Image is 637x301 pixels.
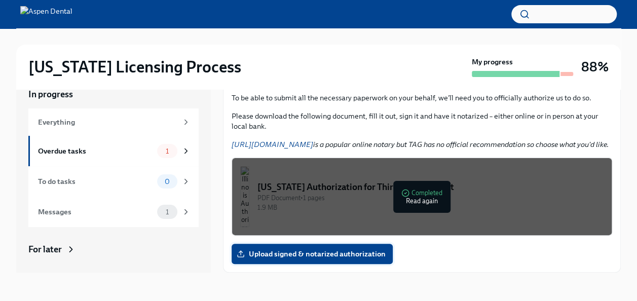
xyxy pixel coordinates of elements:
[28,166,199,197] a: To do tasks0
[232,111,612,131] p: Please download the following document, fill it out, sign it and have it notarized – either onlin...
[160,147,175,155] span: 1
[257,203,604,212] div: 1.9 MB
[581,58,609,76] h3: 88%
[28,108,199,136] a: Everything
[232,244,393,264] label: Upload signed & notarized authorization
[159,178,176,185] span: 0
[38,145,153,157] div: Overdue tasks
[38,117,177,128] div: Everything
[240,166,249,227] img: Illinois Authorization for Third Party Contact
[20,6,72,22] img: Aspen Dental
[232,140,313,149] a: [URL][DOMAIN_NAME]
[28,136,199,166] a: Overdue tasks1
[28,57,241,77] h2: [US_STATE] Licensing Process
[28,243,62,255] div: For later
[232,93,612,103] p: To be able to submit all the necessary paperwork on your behalf, we'll need you to officially aut...
[160,208,175,216] span: 1
[239,249,386,259] span: Upload signed & notarized authorization
[28,272,199,284] a: Archived
[257,193,604,203] div: PDF Document • 1 pages
[28,197,199,227] a: Messages1
[38,206,153,217] div: Messages
[232,158,612,236] button: [US_STATE] Authorization for Third Party ContactPDF Document•1 pages1.9 MBCompletedRead again
[28,243,199,255] a: For later
[472,57,513,67] strong: My progress
[232,140,609,149] em: is a popular online notary but TAG has no official recommendation so choose what you'd like.
[28,88,199,100] a: In progress
[38,176,153,187] div: To do tasks
[257,181,604,193] div: [US_STATE] Authorization for Third Party Contact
